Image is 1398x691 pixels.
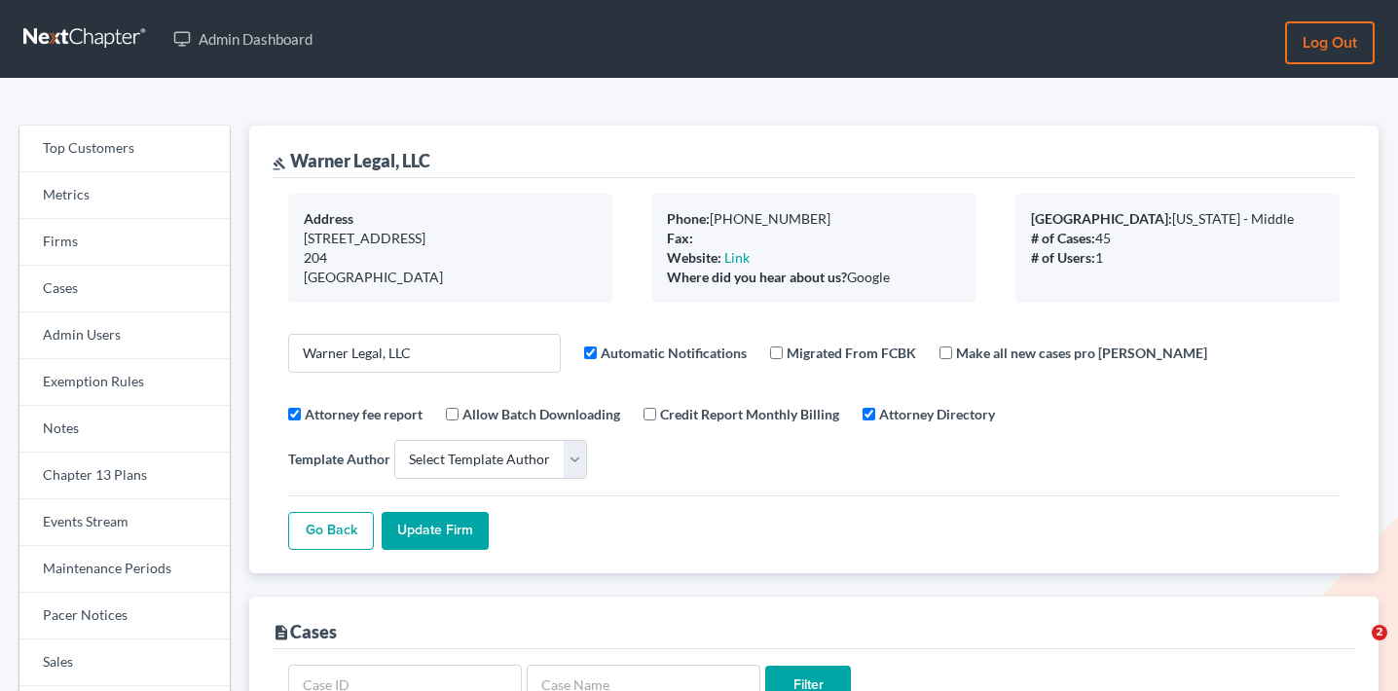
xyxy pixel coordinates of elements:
[19,499,230,546] a: Events Stream
[667,210,710,227] b: Phone:
[304,248,597,268] div: 204
[273,157,286,170] i: gavel
[1031,248,1324,268] div: 1
[19,593,230,639] a: Pacer Notices
[19,312,230,359] a: Admin Users
[667,230,693,246] b: Fax:
[879,404,995,424] label: Attorney Directory
[305,404,423,424] label: Attorney fee report
[660,404,839,424] label: Credit Report Monthly Billing
[304,268,597,287] div: [GEOGRAPHIC_DATA]
[1031,229,1324,248] div: 45
[787,343,916,363] label: Migrated From FCBK
[19,266,230,312] a: Cases
[667,249,721,266] b: Website:
[462,404,620,424] label: Allow Batch Downloading
[19,219,230,266] a: Firms
[956,343,1207,363] label: Make all new cases pro [PERSON_NAME]
[273,149,430,172] div: Warner Legal, LLC
[667,268,960,287] div: Google
[1285,21,1375,64] a: Log out
[19,639,230,686] a: Sales
[19,172,230,219] a: Metrics
[601,343,747,363] label: Automatic Notifications
[19,453,230,499] a: Chapter 13 Plans
[1031,230,1095,246] b: # of Cases:
[304,229,597,248] div: [STREET_ADDRESS]
[1372,625,1387,640] span: 2
[164,21,322,56] a: Admin Dashboard
[1031,210,1172,227] b: [GEOGRAPHIC_DATA]:
[667,269,847,285] b: Where did you hear about us?
[1332,625,1379,672] iframe: Intercom live chat
[724,249,750,266] a: Link
[19,546,230,593] a: Maintenance Periods
[1031,209,1324,229] div: [US_STATE] - Middle
[19,359,230,406] a: Exemption Rules
[19,406,230,453] a: Notes
[288,449,390,469] label: Template Author
[667,209,960,229] div: [PHONE_NUMBER]
[273,624,290,641] i: description
[304,210,353,227] b: Address
[19,126,230,172] a: Top Customers
[273,620,337,643] div: Cases
[382,512,489,551] input: Update Firm
[288,512,374,551] a: Go Back
[1031,249,1095,266] b: # of Users:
